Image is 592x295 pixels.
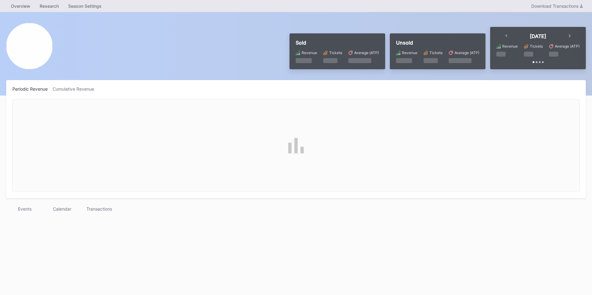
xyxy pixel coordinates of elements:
[296,40,379,46] div: Sold
[402,50,417,55] div: Revenue
[531,3,583,9] div: Download Transactions
[329,50,342,55] div: Tickets
[555,44,580,49] div: Average (ATP)
[53,86,99,92] div: Cumulative Revenue
[528,2,586,10] button: Download Transactions
[530,44,543,49] div: Tickets
[302,50,317,55] div: Revenue
[429,50,442,55] div: Tickets
[12,86,53,92] div: Periodic Revenue
[455,50,479,55] div: Average (ATP)
[81,204,118,213] div: Transactions
[502,44,518,49] div: Revenue
[530,33,546,39] div: [DATE]
[43,204,81,213] div: Calendar
[6,204,43,213] div: Events
[354,50,379,55] div: Average (ATP)
[35,2,63,11] a: Research
[63,2,106,11] a: Season Settings
[396,40,479,46] div: Unsold
[6,2,35,11] a: Overview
